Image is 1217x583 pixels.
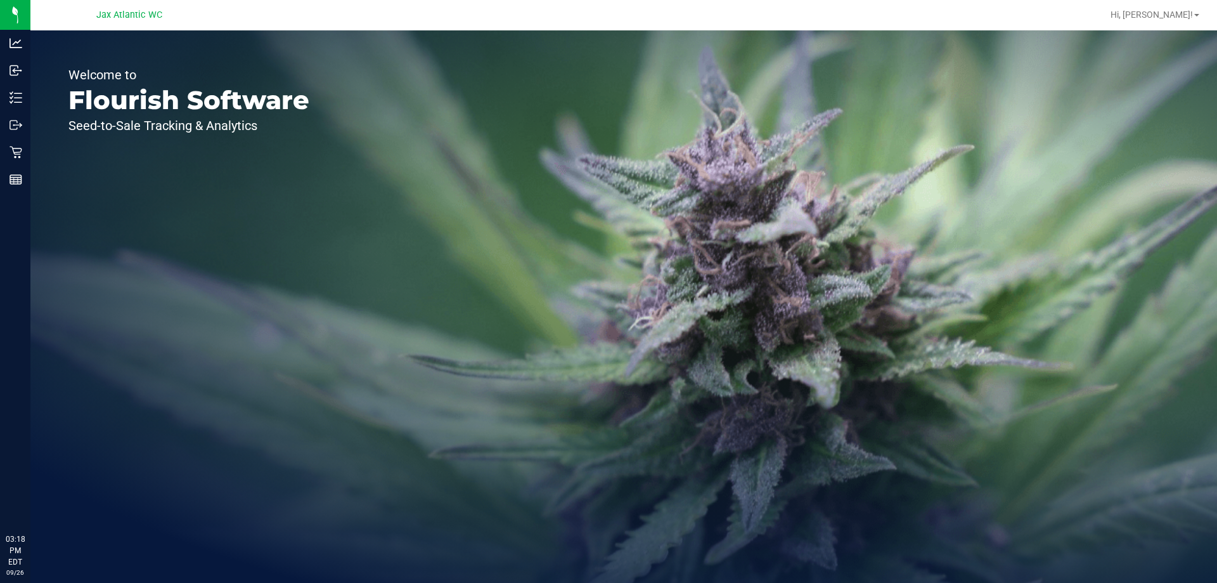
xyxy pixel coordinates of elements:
p: Flourish Software [68,88,309,113]
span: Jax Atlantic WC [96,10,162,20]
inline-svg: Inventory [10,91,22,104]
inline-svg: Inbound [10,64,22,77]
p: Seed-to-Sale Tracking & Analytics [68,119,309,132]
inline-svg: Reports [10,173,22,186]
span: Hi, [PERSON_NAME]! [1111,10,1193,20]
p: 03:18 PM EDT [6,534,25,568]
inline-svg: Analytics [10,37,22,49]
inline-svg: Outbound [10,119,22,131]
p: 09/26 [6,568,25,577]
iframe: Resource center [13,481,51,520]
inline-svg: Retail [10,146,22,159]
p: Welcome to [68,69,309,81]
